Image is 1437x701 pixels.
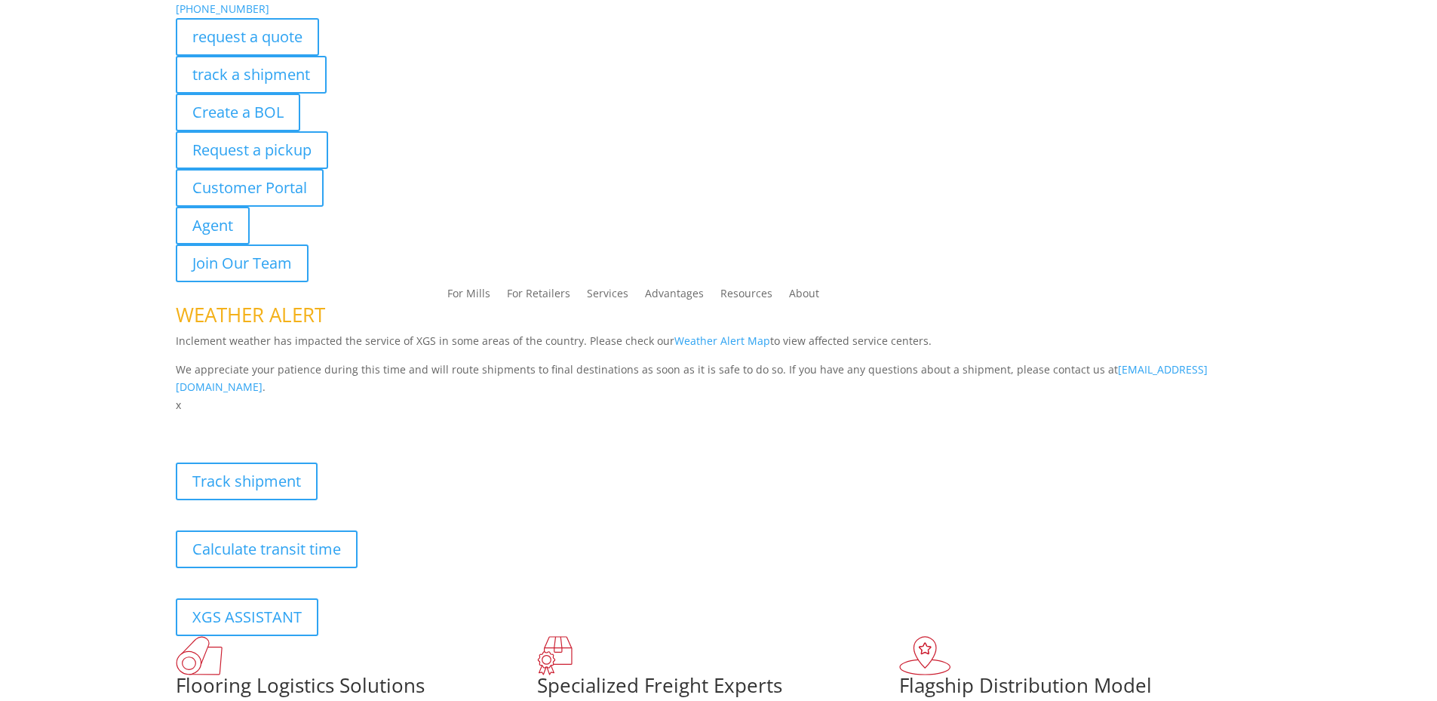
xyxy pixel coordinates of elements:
a: Weather Alert Map [674,334,770,348]
a: Advantages [645,288,704,305]
a: Services [587,288,628,305]
a: Calculate transit time [176,530,358,568]
a: For Retailers [507,288,570,305]
a: request a quote [176,18,319,56]
a: XGS ASSISTANT [176,598,318,636]
b: Visibility, transparency, and control for your entire supply chain. [176,417,512,431]
p: Inclement weather has impacted the service of XGS in some areas of the country. Please check our ... [176,332,1262,361]
a: track a shipment [176,56,327,94]
img: xgs-icon-focused-on-flooring-red [537,636,573,675]
p: We appreciate your patience during this time and will route shipments to final destinations as so... [176,361,1262,397]
a: Customer Portal [176,169,324,207]
img: xgs-icon-flagship-distribution-model-red [899,636,951,675]
a: Create a BOL [176,94,300,131]
a: Request a pickup [176,131,328,169]
a: Resources [720,288,772,305]
a: Agent [176,207,250,244]
a: For Mills [447,288,490,305]
span: WEATHER ALERT [176,301,325,328]
a: Join Our Team [176,244,309,282]
img: xgs-icon-total-supply-chain-intelligence-red [176,636,223,675]
p: x [176,396,1262,414]
a: [PHONE_NUMBER] [176,2,269,16]
a: Track shipment [176,463,318,500]
a: About [789,288,819,305]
